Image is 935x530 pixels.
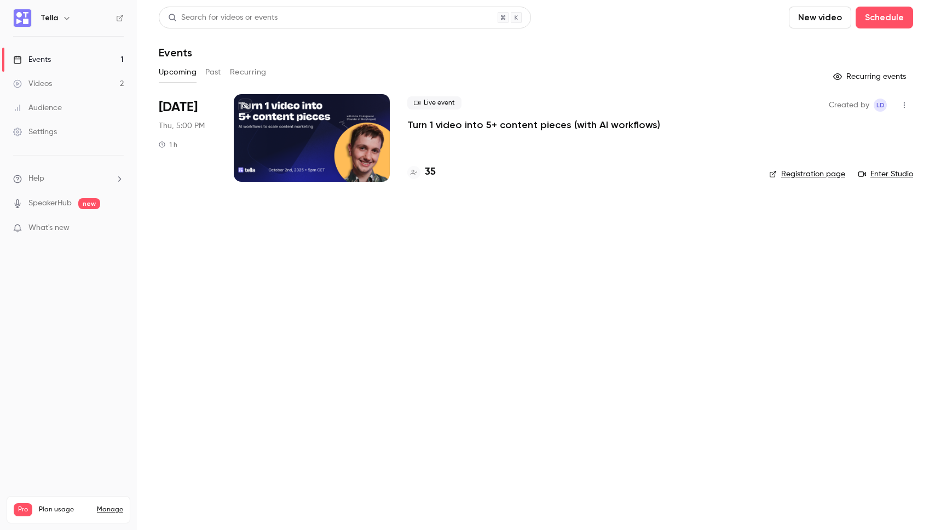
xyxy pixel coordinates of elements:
li: help-dropdown-opener [13,173,124,185]
span: new [78,198,100,209]
a: Turn 1 video into 5+ content pieces (with AI workflows) [407,118,660,131]
span: Live event [407,96,461,110]
h4: 35 [425,165,436,180]
a: Manage [97,505,123,514]
div: Search for videos or events [168,12,278,24]
div: Oct 2 Thu, 5:00 PM (Europe/Lisbon) [159,94,216,182]
span: Created by [829,99,869,112]
button: Upcoming [159,64,197,81]
a: Registration page [769,169,845,180]
button: Recurring events [828,68,913,85]
button: Schedule [856,7,913,28]
h6: Tella [41,13,58,24]
button: Recurring [230,64,267,81]
h1: Events [159,46,192,59]
span: What's new [28,222,70,234]
div: Audience [13,102,62,113]
img: Tella [14,9,31,27]
div: Events [13,54,51,65]
iframe: Noticeable Trigger [111,223,124,233]
span: Ld [876,99,885,112]
a: SpeakerHub [28,198,72,209]
span: Pro [14,503,32,516]
div: Videos [13,78,52,89]
button: Past [205,64,221,81]
span: [DATE] [159,99,198,116]
a: 35 [407,165,436,180]
button: New video [789,7,851,28]
span: Louise de Sadeleer [874,99,887,112]
div: 1 h [159,140,177,149]
div: Settings [13,126,57,137]
a: Enter Studio [858,169,913,180]
span: Thu, 5:00 PM [159,120,205,131]
span: Help [28,173,44,185]
span: Plan usage [39,505,90,514]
